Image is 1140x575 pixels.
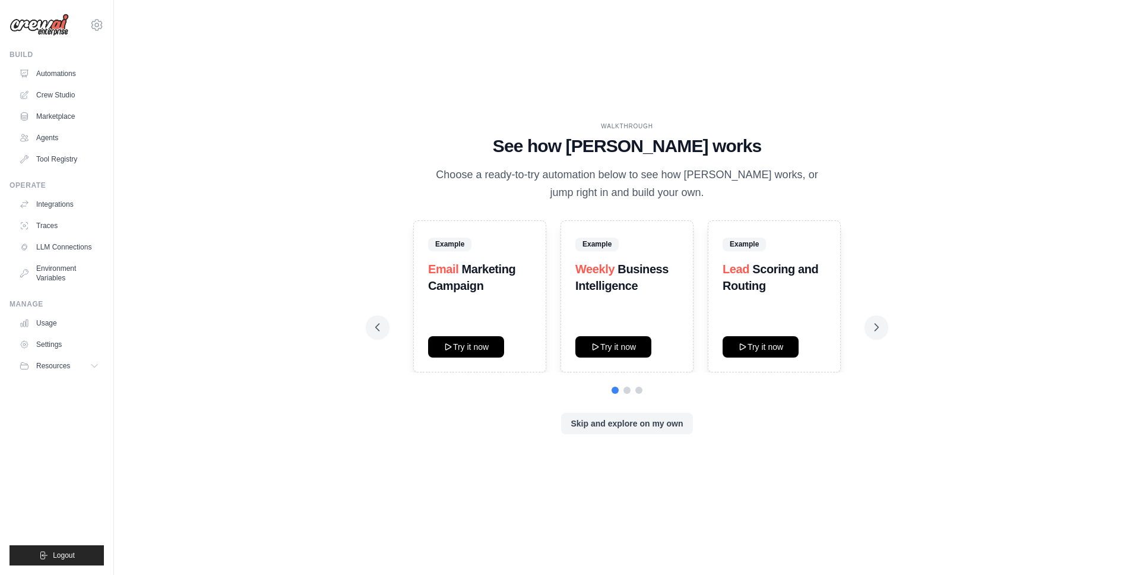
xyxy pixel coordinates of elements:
a: Tool Registry [14,150,104,169]
a: Usage [14,314,104,333]
strong: Business Intelligence [575,263,669,292]
a: Settings [14,335,104,354]
div: Build [9,50,104,59]
button: Logout [9,545,104,565]
div: Operate [9,181,104,190]
span: Example [575,238,619,251]
a: Automations [14,64,104,83]
div: WALKTHROUGH [375,122,879,131]
span: Example [428,238,471,251]
a: Traces [14,216,104,235]
span: Logout [53,551,75,560]
p: Choose a ready-to-try automation below to see how [PERSON_NAME] works, or jump right in and build... [427,166,826,201]
span: Weekly [575,263,615,276]
span: Email [428,263,458,276]
h1: See how [PERSON_NAME] works [375,135,879,157]
strong: Marketing Campaign [428,263,515,292]
button: Try it now [575,336,651,358]
div: Manage [9,299,104,309]
span: Example [723,238,766,251]
button: Try it now [428,336,504,358]
strong: Scoring and Routing [723,263,818,292]
button: Skip and explore on my own [561,413,692,434]
a: Crew Studio [14,86,104,105]
a: Integrations [14,195,104,214]
a: Agents [14,128,104,147]
button: Resources [14,356,104,375]
a: Environment Variables [14,259,104,287]
a: LLM Connections [14,238,104,257]
span: Resources [36,361,70,371]
img: Logo [9,14,69,36]
a: Marketplace [14,107,104,126]
button: Try it now [723,336,799,358]
span: Lead [723,263,749,276]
